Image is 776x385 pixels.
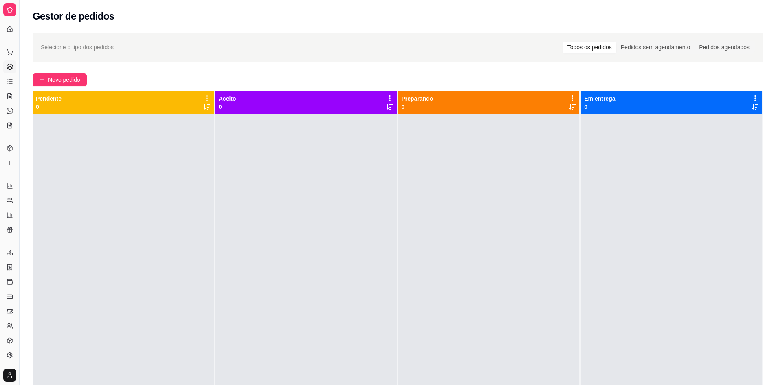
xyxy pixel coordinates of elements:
p: 0 [402,103,433,111]
button: Novo pedido [33,73,87,86]
span: Novo pedido [48,75,80,84]
div: Pedidos sem agendamento [616,42,695,53]
div: Todos os pedidos [563,42,616,53]
span: plus [39,77,45,83]
p: Aceito [219,95,236,103]
p: Pendente [36,95,62,103]
p: 0 [584,103,615,111]
div: Pedidos agendados [695,42,754,53]
span: Selecione o tipo dos pedidos [41,43,114,52]
p: 0 [36,103,62,111]
h2: Gestor de pedidos [33,10,114,23]
p: Em entrega [584,95,615,103]
p: 0 [219,103,236,111]
p: Preparando [402,95,433,103]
